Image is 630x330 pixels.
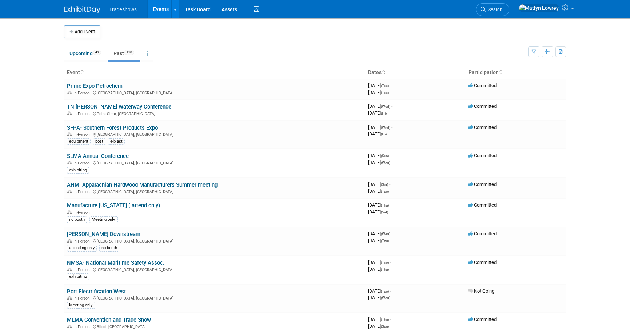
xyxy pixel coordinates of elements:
span: In-Person [73,190,92,194]
span: - [391,103,392,109]
span: [DATE] [368,110,387,116]
img: In-Person Event [67,239,72,243]
a: NMSA- National Maritime Safety Assoc. [67,260,164,266]
div: no booth [67,216,87,223]
a: Sort by Participation Type [499,69,502,75]
span: In-Person [73,132,92,137]
span: Committed [468,103,497,109]
div: attending only [67,245,97,251]
th: Participation [466,66,566,79]
img: In-Person Event [67,210,72,214]
span: (Sun) [381,325,389,329]
img: In-Person Event [67,91,72,94]
img: In-Person Event [67,132,72,136]
span: [DATE] [368,202,391,208]
span: (Wed) [381,161,390,165]
span: In-Person [73,91,92,95]
span: [DATE] [368,231,392,236]
span: [DATE] [368,160,390,165]
span: [DATE] [368,131,387,137]
span: (Thu) [381,239,389,243]
img: In-Person Event [67,325,72,328]
span: (Wed) [381,126,390,130]
span: 43 [93,50,101,55]
button: Add Event [64,25,100,38]
div: [GEOGRAPHIC_DATA], [GEOGRAPHIC_DATA] [67,188,362,194]
span: (Thu) [381,203,389,207]
span: Committed [468,153,497,158]
span: - [391,125,392,130]
span: (Tue) [381,91,389,95]
span: In-Person [73,268,92,272]
img: In-Person Event [67,190,72,193]
th: Event [64,66,365,79]
a: Port Electrification West [67,288,126,295]
a: Prime Expo Petrochem [67,83,123,89]
div: e-blast [108,138,125,145]
div: [GEOGRAPHIC_DATA], [GEOGRAPHIC_DATA] [67,90,362,95]
img: In-Person Event [67,296,72,300]
span: (Tue) [381,289,389,293]
span: - [390,202,391,208]
span: (Fri) [381,132,387,136]
a: Upcoming43 [64,46,107,60]
span: In-Person [73,325,92,329]
span: (Sun) [381,154,389,158]
span: (Tue) [381,261,389,265]
div: Meeting only. [89,216,118,223]
img: In-Person Event [67,161,72,164]
span: [DATE] [368,83,391,88]
div: no booth [99,245,119,251]
a: [PERSON_NAME] Downstream [67,231,140,237]
a: Manufacture [US_STATE] ( attend only) [67,202,160,209]
div: [GEOGRAPHIC_DATA], [GEOGRAPHIC_DATA] [67,238,362,244]
span: (Thu) [381,268,389,272]
a: AHMI Appalachian Hardwood Manufacturers Summer meeting [67,182,218,188]
span: Committed [468,83,497,88]
span: In-Person [73,210,92,215]
span: (Wed) [381,105,390,109]
span: - [389,182,390,187]
span: [DATE] [368,90,389,95]
span: (Tue) [381,190,389,193]
span: [DATE] [368,153,391,158]
th: Dates [365,66,466,79]
span: Search [486,7,502,12]
a: SFPA- Southern Forest Products Expo [67,125,158,131]
div: [GEOGRAPHIC_DATA], [GEOGRAPHIC_DATA] [67,160,362,166]
span: [DATE] [368,260,391,265]
a: Sort by Event Name [80,69,84,75]
img: Matlyn Lowrey [519,4,559,12]
span: - [391,231,392,236]
img: In-Person Event [67,268,72,271]
span: [DATE] [368,238,389,243]
span: Committed [468,317,497,322]
a: Sort by Start Date [382,69,385,75]
span: (Tue) [381,84,389,88]
span: Committed [468,182,497,187]
div: [GEOGRAPHIC_DATA], [GEOGRAPHIC_DATA] [67,266,362,272]
span: In-Person [73,111,92,116]
div: Biloxi, [GEOGRAPHIC_DATA] [67,323,362,329]
span: Committed [468,125,497,130]
span: Committed [468,202,497,208]
div: [GEOGRAPHIC_DATA], [GEOGRAPHIC_DATA] [67,295,362,301]
span: (Sat) [381,210,388,214]
span: [DATE] [368,103,392,109]
img: In-Person Event [67,111,72,115]
a: SLMA Annual Conference [67,153,129,159]
span: [DATE] [368,125,392,130]
a: Past110 [108,46,140,60]
span: (Wed) [381,296,390,300]
span: (Sat) [381,183,388,187]
span: [DATE] [368,317,391,322]
span: (Fri) [381,111,387,115]
span: [DATE] [368,188,389,194]
span: [DATE] [368,209,388,215]
div: equipment [67,138,91,145]
div: post [93,138,105,145]
img: ExhibitDay [64,6,100,13]
span: [DATE] [368,182,390,187]
span: In-Person [73,239,92,244]
span: 110 [124,50,134,55]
